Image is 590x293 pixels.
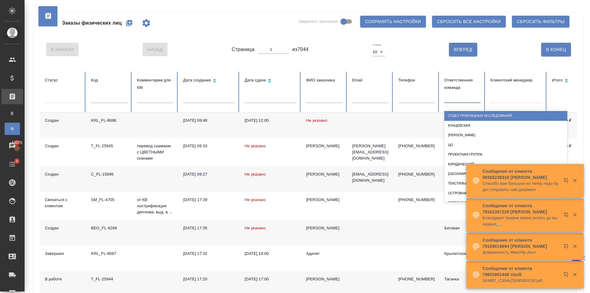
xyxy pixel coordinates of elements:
[444,198,567,208] div: Отдел информационных технологий
[444,225,481,231] div: Беговая
[482,203,559,215] p: Сообщение от клиента 79161307220 [PERSON_NAME]
[45,251,81,257] div: Завершен
[91,143,127,149] div: T_FL-25945
[444,276,481,282] div: Таганка
[444,150,567,159] div: Проектная группа
[437,18,501,26] span: Сбросить все настройки
[5,123,20,135] a: Ф
[8,110,17,117] span: В
[482,265,559,278] p: Сообщение от клиента 79853801448 Vasili
[245,117,296,124] div: [DATE] 12:00
[45,143,81,149] div: Создан
[306,77,342,84] div: ФИО заказчика
[45,276,81,282] div: В работе
[398,77,435,84] div: Телефон
[444,169,567,179] div: [GEOGRAPHIC_DATA]
[444,140,567,150] div: ЦО
[298,18,338,25] span: Закрепить заголовки
[122,16,136,30] button: Создать
[62,19,122,27] span: Заказы физических лиц
[444,179,567,188] div: Текстильщики
[360,16,426,27] button: Сохранить настройки
[245,226,266,230] span: Не указано
[245,251,296,257] div: [DATE] 18:00
[91,225,127,231] div: BEG_FL-6268
[365,18,421,26] span: Сохранить настройки
[398,276,435,282] p: [PHONE_NUMBER]
[245,77,296,85] div: Сортировка
[183,197,235,203] div: [DATE] 17:39
[306,251,342,257] div: Адилет
[91,117,127,124] div: KRL_FL-8688
[482,249,559,255] p: Доверенность МинОбр.docx
[306,225,342,231] div: [PERSON_NAME]
[490,77,542,84] div: Клиентский менеджер
[306,197,342,203] div: [PERSON_NAME]
[91,276,127,282] div: T_FL-25944
[232,46,254,53] span: Страница
[91,251,127,257] div: KRL_FL-8687
[183,225,235,231] div: [DATE] 17:35
[2,156,23,172] a: 4
[454,46,472,53] span: Вперед
[512,16,569,27] button: Сбросить фильтры
[568,212,581,218] button: Закрыть
[137,77,173,91] div: Комментарии для КМ
[306,118,327,123] span: Не указано
[482,180,559,193] p: Спасибо вам большое но тепер надо будет отправить сам документ
[183,276,235,282] div: [DATE] 17:20
[398,143,435,149] p: [PHONE_NUMBER]
[432,16,506,27] button: Сбросить все настройки
[2,138,23,153] a: 13375
[12,158,22,164] span: 4
[546,46,566,53] span: В Конец
[45,225,81,231] div: Создан
[560,240,574,255] button: Открыть в новой вкладке
[482,215,559,227] p: Благодарю! Крайне важно успеть до выходных🙏🏼
[45,77,81,84] div: Статус
[373,43,381,46] label: Строк
[45,171,81,177] div: Создан
[398,197,435,203] p: [PHONE_NUMBER]
[183,77,235,85] div: Сортировка
[45,117,81,124] div: Создан
[482,168,559,180] p: Сообщение от клиента 99365238318 [PERSON_NAME]
[137,197,173,215] p: от КВ: нострификация диплома, выд. в ...
[373,48,385,56] div: 10
[552,77,588,85] div: Сортировка
[5,107,20,120] a: В
[444,130,567,140] div: [PERSON_NAME]
[444,77,481,91] div: Ответственная команда
[183,143,235,149] div: [DATE] 09:33
[306,143,342,149] div: [PERSON_NAME]
[183,251,235,257] div: [DATE] 17:32
[352,143,388,161] p: [PERSON_NAME][EMAIL_ADDRESS][DOMAIN_NAME]
[91,77,127,84] div: Код
[444,251,481,257] div: Крылатское
[444,121,567,130] div: Кунцевская
[398,171,435,177] p: [PHONE_NUMBER]
[245,197,266,202] span: Не указано
[292,46,309,53] span: из 7044
[444,111,567,121] div: Отдел прикладных исследований
[352,77,388,84] div: Email
[183,171,235,177] div: [DATE] 09:27
[352,171,388,184] p: [EMAIL_ADDRESS][DOMAIN_NAME]
[444,160,567,169] div: Юридический
[482,278,559,284] p: SKMBT_C364e25090920130.pdf
[568,272,581,277] button: Закрыть
[137,143,173,161] p: перевод сшиваем с ЦВЕТНЫМИ сканами
[541,43,571,56] button: В Конец
[560,268,574,283] button: Открыть в новой вкладке
[183,117,235,124] div: [DATE] 09:48
[306,276,342,282] div: [PERSON_NAME]
[8,126,17,132] span: Ф
[568,244,581,249] button: Закрыть
[245,144,266,148] span: Не указано
[245,172,266,176] span: Не указано
[482,237,559,249] p: Сообщение от клиента 79169019894 [PERSON_NAME]
[8,140,26,146] span: 13375
[517,18,564,26] span: Сбросить фильтры
[568,178,581,183] button: Закрыть
[449,43,477,56] button: Вперед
